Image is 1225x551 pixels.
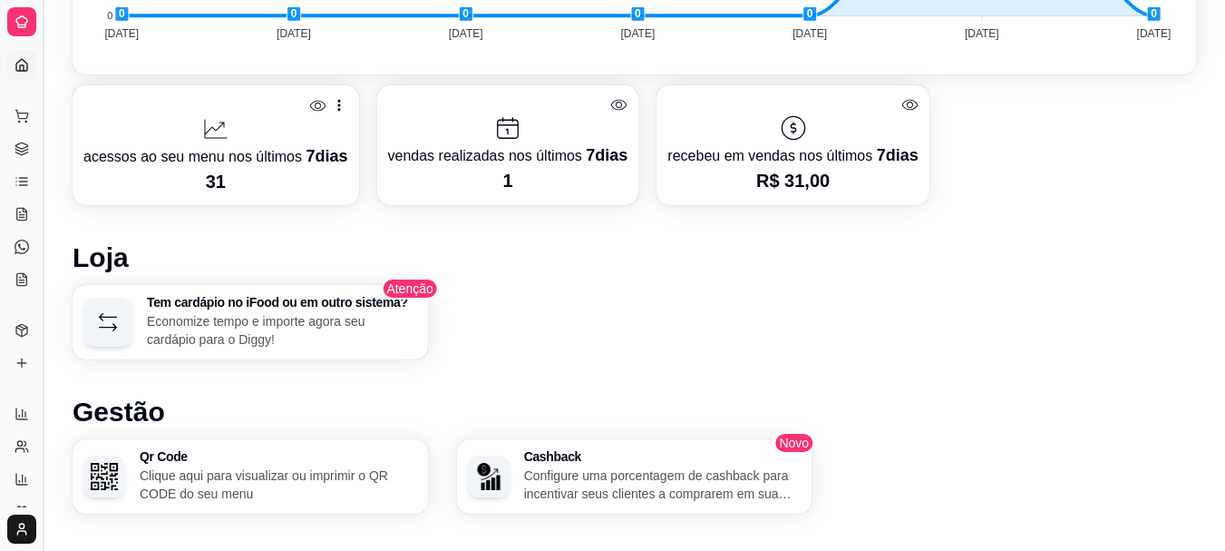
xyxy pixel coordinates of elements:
[147,296,417,309] h3: Tem cardápio no iFood ou em outro sistema?
[388,143,628,168] p: vendas realizadas nos últimos
[792,27,827,40] tspan: [DATE]
[73,439,428,514] button: Qr CodeQr CodeClique aqui para visualizar ou imprimir o QR CODE do seu menu
[388,168,628,193] p: 1
[147,312,417,349] p: Economize tempo e importe agora seu cardápio para o Diggy!
[667,143,918,168] p: recebeu em vendas nos últimos
[524,467,802,503] p: Configure uma porcentagem de cashback para incentivar seus clientes a comprarem em sua loja
[965,27,999,40] tspan: [DATE]
[524,450,802,463] h3: Cashback
[107,10,112,21] tspan: 0
[475,463,502,490] img: Cashback
[773,432,814,454] span: Novo
[91,463,118,490] img: Qr Code
[667,168,918,193] p: R$ 31,00
[73,241,1196,274] h1: Loja
[140,450,417,463] h3: Qr Code
[277,27,311,40] tspan: [DATE]
[1137,27,1172,40] tspan: [DATE]
[104,27,139,40] tspan: [DATE]
[83,143,348,169] p: acessos ao seu menu nos últimos
[877,146,919,164] span: 7 dias
[306,147,347,165] span: 7 dias
[381,278,438,300] span: Atenção
[620,27,655,40] tspan: [DATE]
[457,439,812,514] button: CashbackCashbackConfigure uma porcentagem de cashback para incentivar seus clientes a comprarem e...
[73,396,1196,428] h1: Gestão
[586,146,627,164] span: 7 dias
[73,285,428,359] button: Tem cardápio no iFood ou em outro sistema?Economize tempo e importe agora seu cardápio para o Diggy!
[140,467,417,503] p: Clique aqui para visualizar ou imprimir o QR CODE do seu menu
[449,27,483,40] tspan: [DATE]
[83,169,348,194] p: 31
